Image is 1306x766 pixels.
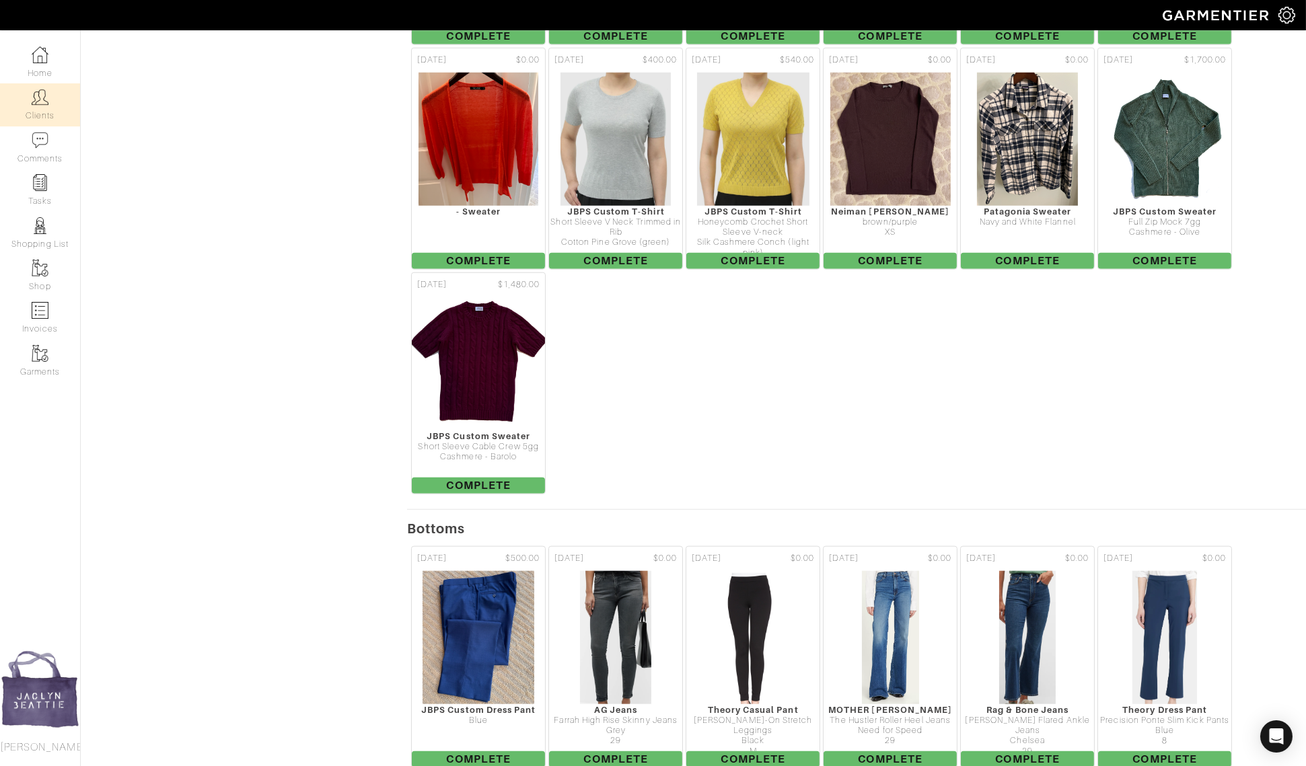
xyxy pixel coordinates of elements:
div: Cotton Pine Grove (green) [549,237,682,247]
div: MOTHER [PERSON_NAME] [824,705,957,715]
div: - Sweater [412,206,545,217]
div: Honeycomb Crochet Short Sleeve V-neck [686,217,820,238]
a: [DATE] $1,480.00 JBPS Custom Sweater Short Sleeve Cable Crew 5gg Cashmere - Barolo Complete [410,271,547,496]
span: Complete [412,28,545,44]
img: Wtu2wrcUHwu7yu7oeht2TxdB [976,72,1079,206]
img: reminder-icon-8004d30b9f0a5d33ae49ab947aed9ed385cf756f9e5892f1edd6e32f2345188e.png [32,174,48,191]
img: comment-icon-a0a6a9ef722e966f86d9cbdc48e553b5cf19dbc54f86b18d962a5391bc8f6eb6.png [32,132,48,149]
div: AG Jeans [549,705,682,715]
img: dashboard-icon-dbcd8f5a0b271acd01030246c82b418ddd0df26cd7fceb0bd07c9910d44c42f6.png [32,46,48,63]
img: gear-icon-white-bd11855cb880d31180b6d7d6211b90ccbf57a29d726f0c71d8c61bd08dd39cc2.png [1278,7,1295,24]
div: Blue [1098,726,1231,736]
div: Precision Ponte Slim Kick Pants [1098,716,1231,726]
div: Short Sleeve Cable Crew 5gg [412,442,545,452]
a: [DATE] $540.00 JBPS Custom T-Shirt Honeycomb Crochet Short Sleeve V-neck Silk Cashmere Conch (lig... [684,46,822,271]
a: [DATE] $0.00 - Sweater Complete [410,46,547,271]
div: 29 [824,736,957,746]
img: TKKpLhze7ZsQe6GiCBfcKzhs [861,570,920,705]
div: Navy and White Flannel [961,217,1094,227]
span: Complete [549,253,682,269]
img: MbAAsM2g83eHhvv9GA1SyPDS [560,72,672,206]
div: Cashmere - Barolo [412,452,545,462]
img: 31n2qEbzQUHVtwCYxoMhsnaC [579,570,652,705]
img: pdU3Zv6MYkNwLH4cYyDNz7ce [1106,72,1224,206]
div: Cashmere - Olive [1098,227,1231,237]
div: Short Sleeve V Neck Trimmed in Rib [549,217,682,238]
div: Rag & Bone Jeans [961,705,1094,715]
span: [DATE] [966,552,996,565]
div: 29 [961,746,1094,757]
span: [DATE] [554,54,584,67]
a: [DATE] $0.00 Neiman [PERSON_NAME] brown/purple XS Complete [822,46,959,271]
span: Complete [824,253,957,269]
span: [DATE] [1103,552,1133,565]
span: [DATE] [692,54,721,67]
div: 29 [549,736,682,746]
span: $0.00 [1065,54,1089,67]
img: clients-icon-6bae9207a08558b7cb47a8932f037763ab4055f8c8b6bfacd5dc20c3e0201464.png [32,89,48,106]
div: Blue [412,716,545,726]
img: MujHj2tPXcqcw3vrP3h5pu4N [718,570,788,705]
span: Complete [1098,253,1231,269]
div: JBPS Custom Sweater [412,431,545,441]
span: Complete [1098,28,1231,44]
span: Complete [961,253,1094,269]
div: brown/purple [824,217,957,227]
div: Grey [549,726,682,736]
span: [DATE] [1103,54,1133,67]
span: $0.00 [791,552,814,565]
div: 8 [1098,736,1231,746]
a: [DATE] $0.00 Patagonia Sweater Navy and White Flannel Complete [959,46,1096,271]
span: [DATE] [692,552,721,565]
div: Theory Casual Pant [686,705,820,715]
span: Complete [412,253,545,269]
div: Silk Cashmere Conch (light pink) [686,237,820,258]
span: $500.00 [505,552,540,565]
img: 2KxhCBWmZd5brekQvC5FBqGU [1132,570,1198,705]
span: Complete [961,28,1094,44]
a: [DATE] $400.00 JBPS Custom T-Shirt Short Sleeve V Neck Trimmed in Rib Cotton Pine Grove (green) C... [547,46,684,271]
h5: Bottoms [407,521,1306,537]
div: M [686,746,820,757]
span: $0.00 [516,54,540,67]
div: JBPS Custom Dress Pant [412,705,545,715]
div: Farrah High Rise Skinny Jeans [549,716,682,726]
div: Need for Speed [824,726,957,736]
div: Neiman [PERSON_NAME] [824,206,957,217]
span: $540.00 [780,54,814,67]
img: garments-icon-b7da505a4dc4fd61783c78ac3ca0ef83fa9d6f193b1c9dc38574b1d14d53ca28.png [32,345,48,362]
span: [DATE] [829,552,859,565]
div: Open Intercom Messenger [1260,720,1293,753]
span: Complete [824,28,957,44]
div: Chelsea [961,736,1094,746]
div: XS [824,227,957,237]
div: JBPS Custom T-Shirt [549,206,682,217]
div: JBPS Custom T-Shirt [686,206,820,217]
span: Complete [549,28,682,44]
span: $1,700.00 [1184,54,1226,67]
div: [PERSON_NAME] Flared Ankle Jeans [961,716,1094,736]
img: stylists-icon-eb353228a002819b7ec25b43dbf5f0378dd9e0616d9560372ff212230b889e62.png [32,217,48,234]
span: Complete [412,477,545,494]
span: $400.00 [643,54,677,67]
span: $0.00 [928,54,951,67]
span: [DATE] [554,552,584,565]
img: yA8YxuTQPfaKkATrXXGs71LA [408,297,550,431]
img: mEenXcxNTARfypYUhFiEAKEv [830,72,951,206]
div: [PERSON_NAME]-On Stretch Leggings [686,716,820,736]
img: WGxQk3poyinFUmwmNPGTkE43 [418,72,539,206]
div: Patagonia Sweater [961,206,1094,217]
div: Theory Dress Pant [1098,705,1231,715]
span: Complete [686,28,820,44]
span: $0.00 [653,552,677,565]
span: $0.00 [928,552,951,565]
span: [DATE] [966,54,996,67]
img: C1AKeuJbtoR8ZZP4HDTksbZv [422,570,535,705]
div: Black [686,736,820,746]
img: garments-icon-b7da505a4dc4fd61783c78ac3ca0ef83fa9d6f193b1c9dc38574b1d14d53ca28.png [32,260,48,276]
div: The Hustler Roller Heel Jeans [824,716,957,726]
span: $1,480.00 [498,278,540,291]
img: AynBfFNHnmco7b3qARZPRz6R [696,72,810,206]
img: garmentier-logo-header-white-b43fb05a5012e4ada735d5af1a66efaba907eab6374d6393d1fbf88cb4ef424d.png [1156,3,1278,27]
img: p9FMHUCBc1SVkpWpfpGc1udp [999,570,1056,705]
